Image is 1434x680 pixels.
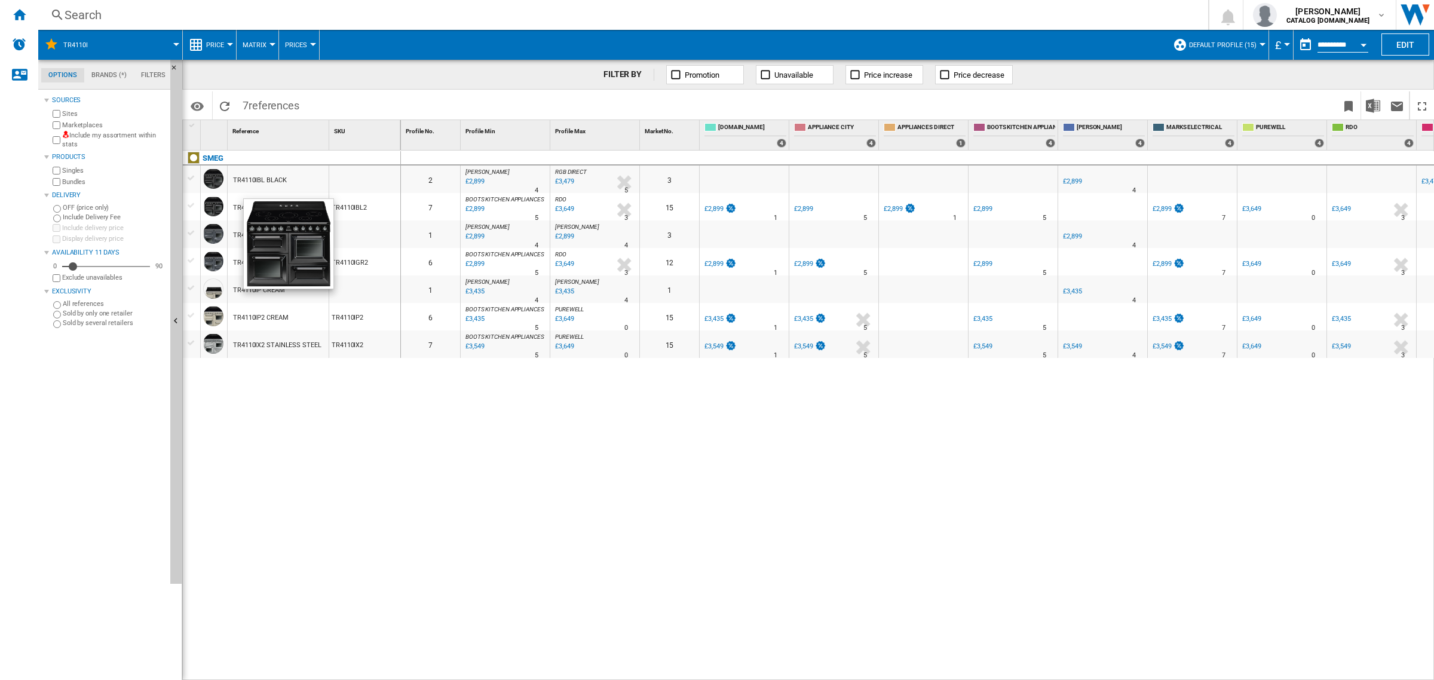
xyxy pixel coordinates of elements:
span: MARKS ELECTRICAL [1166,123,1234,133]
div: TR4110IGR SLATE GREY [233,222,305,249]
div: £2,899 [1063,177,1081,185]
span: Market No. [645,128,673,134]
div: Delivery Time : 5 days [863,350,867,362]
div: TR4110IX2 [329,330,400,358]
button: Reload [213,91,237,120]
input: Include delivery price [53,224,60,232]
div: £2,899 [704,260,723,268]
div: Delivery Time : 0 day [624,322,628,334]
input: All references [53,301,61,309]
md-tab-item: Brands (*) [84,68,134,82]
div: Search [65,7,1177,23]
div: TR4110IP2 CREAM [233,304,289,332]
span: [PERSON_NAME] [465,169,510,175]
label: Display delivery price [62,234,166,243]
span: [PERSON_NAME] [1286,5,1369,17]
div: Delivery Time : 1 day [774,267,777,279]
div: Last updated : Thursday, 14 August 2025 09:02 [464,313,484,325]
div: Delivery Time : 7 days [1222,267,1225,279]
div: £2,899 [1153,260,1171,268]
div: Delivery Time : 0 day [1312,322,1315,334]
div: 6 [401,303,460,330]
span: Reference [232,128,259,134]
div: Profile No. Sort None [403,120,460,139]
div: APPLIANCE CITY 4 offers sold by APPLIANCE CITY [792,120,878,150]
div: £2,899 [1061,176,1081,188]
div: TR4110IBL2 BLACK [233,194,290,222]
div: Sort None [463,120,550,139]
img: promotionV3.png [725,313,737,323]
div: Delivery Time : 1 day [953,212,957,224]
button: Open calendar [1353,32,1374,54]
button: Edit [1381,33,1429,56]
span: Promotion [685,71,719,79]
img: promotionV3.png [904,203,916,213]
div: £3,435 [1332,315,1350,323]
div: 4 offers sold by MARKS ELECTRICAL [1225,139,1234,148]
div: Last updated : Thursday, 14 August 2025 09:02 [464,258,484,270]
div: 15 [640,303,699,330]
div: Delivery Time : 4 days [535,240,538,252]
button: Unavailable [756,65,834,84]
div: £2,899 [1063,232,1081,240]
div: £3,549 [972,341,992,353]
div: £3,435 [1063,287,1081,295]
div: £3,649 [1330,258,1350,270]
div: Delivery Time : 4 days [1132,295,1136,307]
label: Include Delivery Fee [63,213,166,222]
div: Last updated : Thursday, 14 August 2025 09:02 [464,341,484,353]
div: £3,549 [1330,341,1350,353]
div: Delivery Time : 3 days [624,212,628,224]
div: 2 [401,166,460,193]
div: £3,649 [1242,342,1261,350]
div: £3,435 [792,313,826,325]
div: Delivery Time : 5 days [863,267,867,279]
div: £3,549 [704,342,723,350]
div: £3,435 [973,315,992,323]
div: TR4110IBL2 [329,193,400,220]
span: TR4110I [63,41,88,49]
md-menu: Currency [1269,30,1294,60]
div: 7 [401,330,460,358]
img: promotionV3.png [725,258,737,268]
button: Promotion [666,65,744,84]
div: Availability 11 Days [52,248,166,258]
span: Profile No. [406,128,434,134]
div: £2,899 [973,260,992,268]
label: All references [63,299,166,308]
div: £3,649 [1240,258,1261,270]
b: CATALOG [DOMAIN_NAME] [1286,17,1369,24]
div: 1 offers sold by APPLIANCES DIRECT [956,139,966,148]
div: £2,899 [972,258,992,270]
div: Delivery Time : 7 days [1222,212,1225,224]
label: Sites [62,109,166,118]
button: Price decrease [935,65,1013,84]
div: Delivery Time : 5 days [1043,350,1046,362]
div: Last updated : Thursday, 14 August 2025 12:01 [553,203,574,215]
span: [PERSON_NAME] [465,223,510,230]
div: £3,549 [703,341,737,353]
span: APPLIANCE CITY [808,123,876,133]
div: Delivery Time : 5 days [535,322,538,334]
div: Delivery Time : 4 days [1132,185,1136,197]
img: Smeg-tr4110ibl2-1.jpg [244,199,333,289]
div: Profile Min Sort None [463,120,550,139]
div: [DOMAIN_NAME] 4 offers sold by AO.COM [702,120,789,150]
div: £3,435 [703,313,737,325]
div: Delivery Time : 3 days [624,267,628,279]
span: Price [206,41,224,49]
label: Include delivery price [62,223,166,232]
div: Delivery Time : 5 days [535,267,538,279]
img: promotionV3.png [725,341,737,351]
div: Delivery Time : 0 day [1312,267,1315,279]
div: TR4110IX2 STAINLESS STEEL [233,332,321,359]
div: Delivery Time : 3 days [1401,212,1405,224]
div: Delivery Time : 1 day [774,350,777,362]
div: Last updated : Thursday, 14 August 2025 12:12 [464,176,484,188]
div: Delivery Time : 4 days [624,295,628,307]
div: £3,435 [794,315,813,323]
div: Delivery Time : 1 day [774,212,777,224]
div: [PERSON_NAME] 4 offers sold by JOHN LEWIS [1061,120,1147,150]
div: Delivery Time : 5 days [624,185,628,197]
img: promotionV3.png [814,341,826,351]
